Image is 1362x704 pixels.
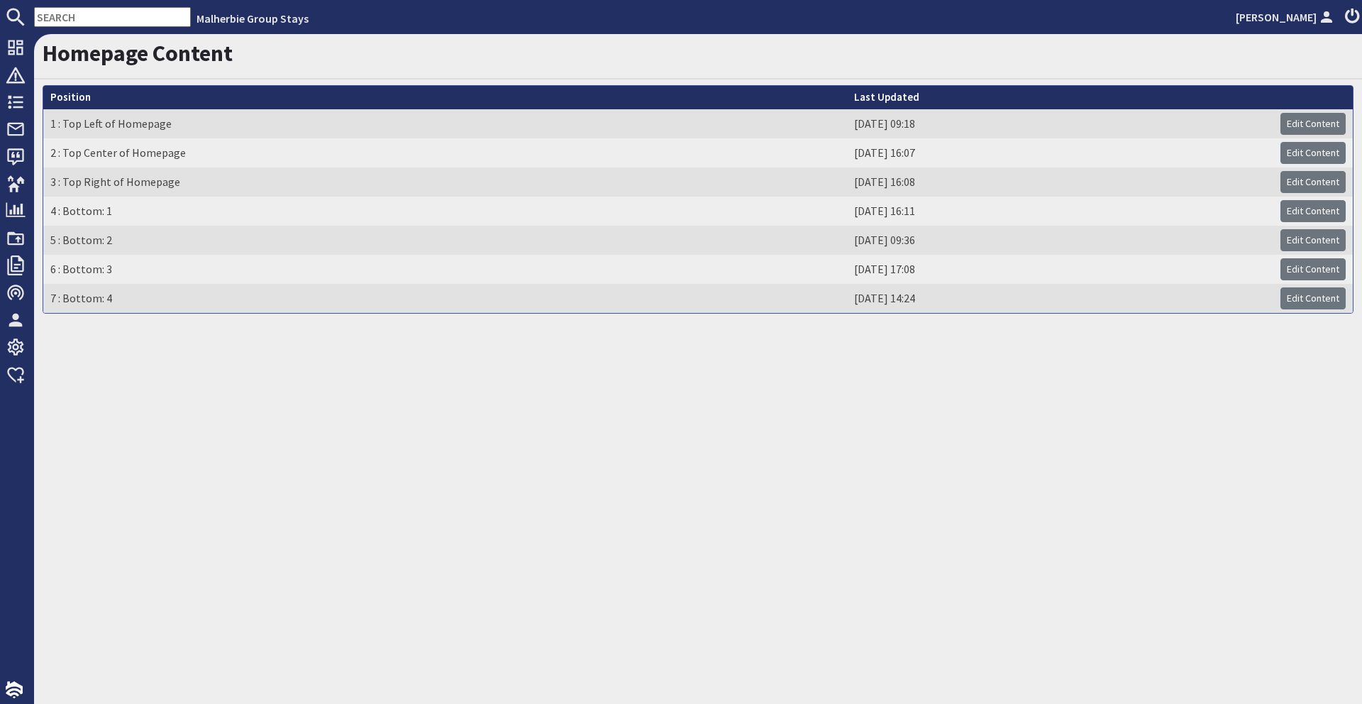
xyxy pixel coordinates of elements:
[34,7,191,27] input: SEARCH
[1280,258,1346,280] a: Edit Content
[43,226,847,255] td: 5 : Bottom: 2
[1280,113,1346,135] a: Edit Content
[1236,9,1336,26] a: [PERSON_NAME]
[43,109,847,138] td: 1 : Top Left of Homepage
[847,109,1273,138] td: [DATE] 09:18
[6,681,23,698] img: staytech_i_w-64f4e8e9ee0a9c174fd5317b4b171b261742d2d393467e5bdba4413f4f884c10.svg
[43,255,847,284] td: 6 : Bottom: 3
[847,284,1273,313] td: [DATE] 14:24
[43,197,847,226] td: 4 : Bottom: 1
[1280,142,1346,164] a: Edit Content
[1280,171,1346,193] a: Edit Content
[847,255,1273,284] td: [DATE] 17:08
[1280,200,1346,222] a: Edit Content
[847,167,1273,197] td: [DATE] 16:08
[847,86,1273,109] th: Last Updated
[43,138,847,167] td: 2 : Top Center of Homepage
[847,226,1273,255] td: [DATE] 09:36
[847,197,1273,226] td: [DATE] 16:11
[43,167,847,197] td: 3 : Top Right of Homepage
[196,11,309,26] a: Malherbie Group Stays
[43,284,847,313] td: 7 : Bottom: 4
[43,86,847,109] th: Position
[43,39,233,67] a: Homepage Content
[1280,287,1346,309] a: Edit Content
[1280,229,1346,251] a: Edit Content
[847,138,1273,167] td: [DATE] 16:07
